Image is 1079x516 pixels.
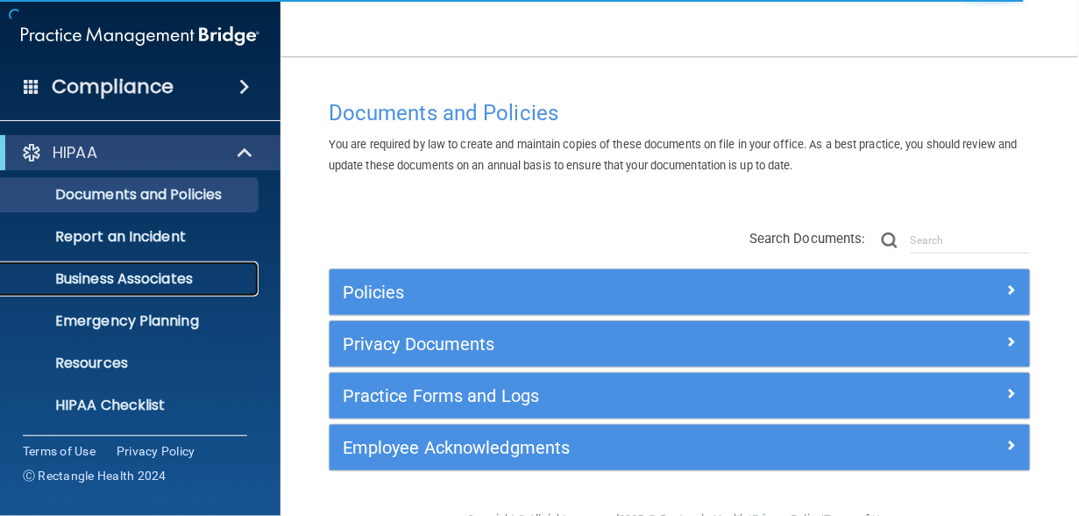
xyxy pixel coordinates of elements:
[343,330,1017,358] a: Privacy Documents
[329,102,1031,125] h4: Documents and Policies
[343,382,1017,410] a: Practice Forms and Logs
[343,386,841,405] h5: Practice Forms and Logs
[343,438,841,457] h5: Employee Acknowledgments
[11,312,251,330] p: Emergency Planning
[343,278,1017,306] a: Policies
[343,283,841,302] h5: Policies
[329,138,1018,172] span: You are required by law to create and maintain copies of these documents on file in your office. ...
[23,467,167,484] span: Ⓒ Rectangle Health 2024
[11,186,251,204] p: Documents and Policies
[749,231,866,247] span: Search Documents:
[21,142,254,163] a: HIPAA
[882,233,898,248] img: ic-search.3b580494.png
[117,442,195,460] a: Privacy Policy
[11,228,251,246] p: Report an Incident
[911,227,1031,254] input: Search
[11,270,251,288] p: Business Associates
[343,334,841,354] h5: Privacy Documents
[53,142,97,163] p: HIPAA
[11,397,251,414] p: HIPAA Checklist
[23,442,96,460] a: Terms of Use
[52,75,174,99] h4: Compliance
[343,434,1017,462] a: Employee Acknowledgments
[21,18,259,54] img: PMB logo
[11,355,251,372] p: Resources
